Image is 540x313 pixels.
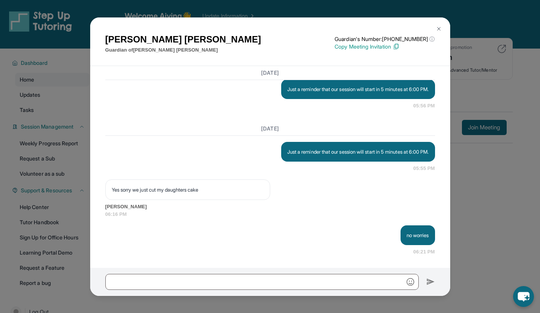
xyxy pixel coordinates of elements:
img: Send icon [426,277,435,286]
span: 05:56 PM [413,102,435,110]
p: Just a reminder that our session will start in 5 minutes at 6:00 PM. [287,85,429,93]
span: 06:16 PM [105,211,435,218]
h3: [DATE] [105,69,435,77]
h1: [PERSON_NAME] [PERSON_NAME] [105,33,261,46]
button: chat-button [513,286,534,307]
span: [PERSON_NAME] [105,203,435,211]
span: 05:55 PM [413,165,435,172]
img: Close Icon [436,26,442,32]
img: Emoji [407,278,414,286]
p: Guardian's Number: [PHONE_NUMBER] [335,35,435,43]
p: no worries [407,231,429,239]
p: Guardian of [PERSON_NAME] [PERSON_NAME] [105,46,261,54]
p: Copy Meeting Invitation [335,43,435,50]
span: 06:21 PM [413,248,435,256]
img: Copy Icon [393,43,399,50]
p: Just a reminder that our session will start in 5 minutes at 6:00 PM. [287,148,429,156]
span: ⓘ [429,35,435,43]
h3: [DATE] [105,125,435,132]
p: Yes sorry we just cut my daughters cake [112,186,264,193]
